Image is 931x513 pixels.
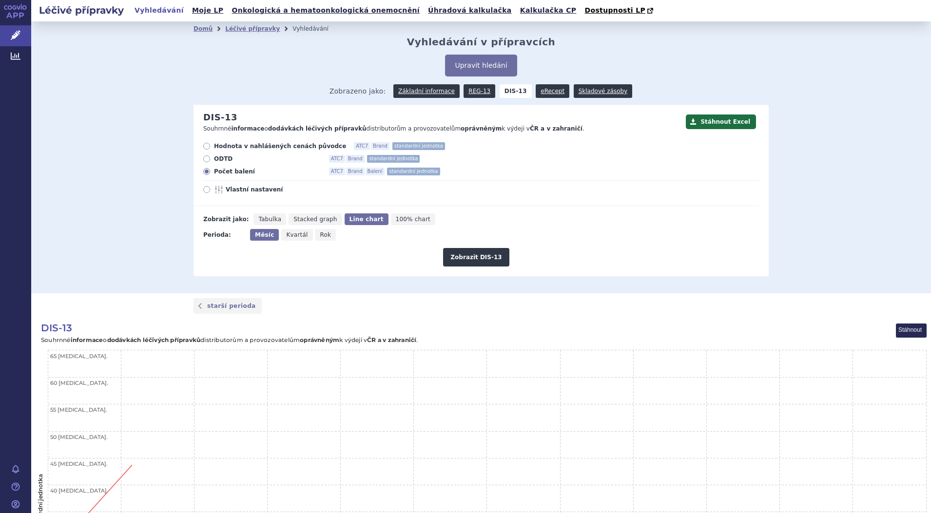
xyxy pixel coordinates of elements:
[286,231,308,238] span: Kvartál
[320,231,331,238] span: Rok
[50,434,108,440] text: 50 [MEDICAL_DATA].
[214,168,321,175] span: Počet balení
[214,155,321,163] span: ODTD
[189,4,226,17] a: Moje LP
[194,298,262,314] a: starší perioda
[346,155,365,163] span: Brand
[293,216,337,223] span: Stacked graph
[214,142,346,150] span: Hodnota v nahlášených cenách původce
[367,155,420,163] span: standardní jednotka
[329,155,345,163] span: ATC7
[194,25,213,32] a: Domů
[203,125,681,133] p: Souhrnné o distributorům a provozovatelům k výdeji v .
[71,336,103,343] tspan: informace
[371,142,389,150] span: Brand
[50,380,108,386] text: 60 [MEDICAL_DATA].
[41,336,418,343] text: Souhrnné o distributorům a provozovatelům k výdeji v .
[226,186,333,193] span: Vlastní nastavení
[229,4,423,17] a: Onkologická a hematoonkologická onemocnění
[445,55,517,76] button: Upravit hledání
[354,142,370,150] span: ATC7
[443,248,509,266] button: Zobrazit DIS-13
[366,168,385,175] span: Balení
[387,168,440,175] span: standardní jednotka
[530,125,582,132] strong: ČR a v zahraničí
[392,142,445,150] span: standardní jednotka
[461,125,502,132] strong: oprávněným
[425,4,515,17] a: Úhradová kalkulačka
[500,84,532,98] strong: DIS-13
[686,114,756,129] button: Stáhnout Excel
[582,4,658,18] a: Dostupnosti LP
[367,336,417,343] tspan: ČR a v zahraničí
[203,112,237,123] h2: DIS-13
[896,324,927,338] button: View chart menu, DIS-13
[329,168,345,175] span: ATC7
[300,336,339,343] tspan: oprávněným
[517,4,580,17] a: Kalkulačka CP
[255,231,274,238] span: Měsíc
[203,229,245,241] div: Perioda:
[132,4,187,17] a: Vyhledávání
[407,36,556,48] h2: Vyhledávání v přípravcích
[50,353,108,360] text: 65 [MEDICAL_DATA].
[393,84,460,98] a: Základní informace
[203,213,249,225] div: Zobrazit jako:
[330,84,386,98] span: Zobrazeno jako:
[258,216,281,223] span: Tabulka
[107,336,201,343] tspan: dodávkách léčivých přípravků
[292,21,341,36] li: Vyhledávání
[346,168,365,175] span: Brand
[349,216,384,223] span: Line chart
[50,406,107,413] text: 55 [MEDICAL_DATA].
[584,6,645,14] span: Dostupnosti LP
[50,460,108,467] text: 45 [MEDICAL_DATA].
[464,84,495,98] a: REG-13
[50,487,108,494] text: 40 [MEDICAL_DATA].
[268,125,367,132] strong: dodávkách léčivých přípravků
[225,25,280,32] a: Léčivé přípravky
[574,84,632,98] a: Skladové zásoby
[232,125,265,132] strong: informace
[31,3,132,17] h2: Léčivé přípravky
[41,322,72,334] span: DIS-13
[536,84,569,98] a: eRecept
[396,216,430,223] span: 100% chart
